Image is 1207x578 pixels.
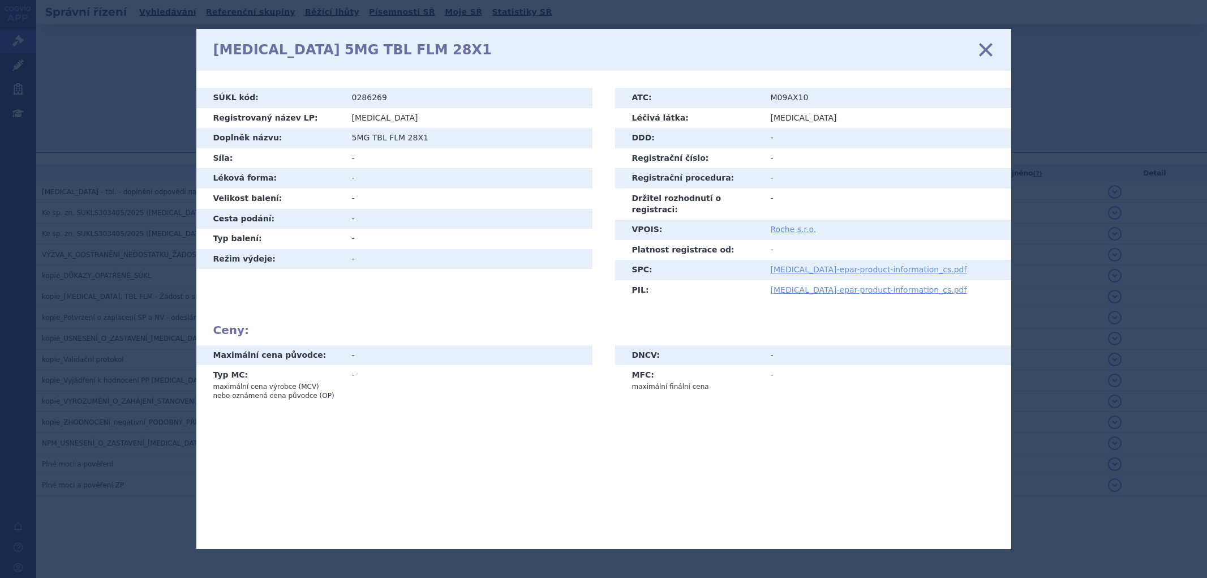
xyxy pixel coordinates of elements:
th: Velikost balení: [196,189,343,209]
td: - [762,128,1011,148]
p: maximální finální cena [632,382,754,391]
th: Režim výdeje: [196,249,343,269]
td: 5MG TBL FLM 28X1 [343,128,592,148]
th: Registrační procedura: [615,168,762,189]
th: MFC: [615,365,762,396]
th: DDD: [615,128,762,148]
th: Doplněk názvu: [196,128,343,148]
td: - [343,209,592,229]
th: Síla: [196,148,343,169]
td: - [343,229,592,249]
th: Typ balení: [196,229,343,249]
td: - [343,249,592,269]
td: - [343,148,592,169]
td: - [762,189,1011,220]
th: SPC: [615,260,762,280]
td: - [343,365,592,405]
th: ATC: [615,88,762,108]
th: Typ MC: [196,365,343,405]
h1: [MEDICAL_DATA] 5MG TBL FLM 28X1 [213,42,492,58]
th: VPOIS: [615,220,762,240]
th: PIL: [615,280,762,301]
th: Platnost registrace od: [615,240,762,260]
th: Registrační číslo: [615,148,762,169]
td: - [762,240,1011,260]
td: [MEDICAL_DATA] [762,108,1011,129]
th: Registrovaný název LP: [196,108,343,129]
td: M09AX10 [762,88,1011,108]
a: Roche s.r.o. [771,225,817,234]
td: 0286269 [343,88,592,108]
td: [MEDICAL_DATA] [343,108,592,129]
a: [MEDICAL_DATA]-epar-product-information_cs.pdf [771,265,967,274]
th: Cesta podání: [196,209,343,229]
td: - [762,168,1011,189]
td: - [762,345,1011,366]
td: - [762,148,1011,169]
td: - [343,168,592,189]
td: - [343,189,592,209]
td: - [762,365,1011,396]
th: Léčivá látka: [615,108,762,129]
th: Maximální cena původce: [196,345,343,366]
th: SÚKL kód: [196,88,343,108]
p: maximální cena výrobce (MCV) nebo oznámená cena původce (OP) [213,382,335,400]
a: zavřít [977,41,994,58]
div: - [352,350,584,361]
h2: Ceny: [213,323,994,337]
th: Držitel rozhodnutí o registraci: [615,189,762,220]
th: DNCV: [615,345,762,366]
th: Léková forma: [196,168,343,189]
a: [MEDICAL_DATA]-epar-product-information_cs.pdf [771,285,967,294]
